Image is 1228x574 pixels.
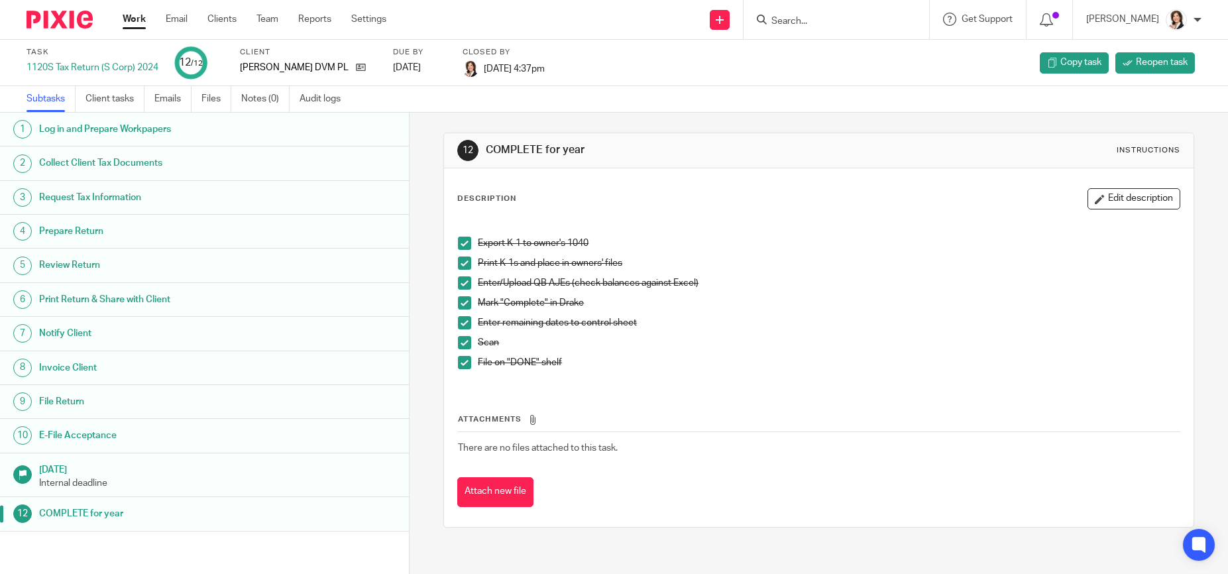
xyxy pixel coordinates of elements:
[300,86,351,112] a: Audit logs
[457,477,533,507] button: Attach new file
[201,86,231,112] a: Files
[39,426,277,445] h1: E-File Acceptance
[13,120,32,139] div: 1
[478,356,1179,369] p: File on "DONE" shelf
[39,153,277,173] h1: Collect Client Tax Documents
[1136,56,1188,69] span: Reopen task
[962,15,1013,24] span: Get Support
[191,60,203,67] small: /12
[478,257,1179,270] p: Print K-1s and place in owners' files
[13,359,32,377] div: 8
[393,47,446,58] label: Due by
[85,86,144,112] a: Client tasks
[1115,52,1195,74] a: Reopen task
[39,477,396,490] p: Internal deadline
[463,47,545,58] label: Closed by
[27,61,158,74] div: 1120S Tax Return (S Corp) 2024
[478,316,1179,329] p: Enter remaining dates to control sheet
[39,290,277,310] h1: Print Return & Share with Client
[393,61,446,74] div: [DATE]
[240,47,376,58] label: Client
[123,13,146,26] a: Work
[1040,52,1109,74] a: Copy task
[13,222,32,241] div: 4
[39,323,277,343] h1: Notify Client
[1166,9,1187,30] img: BW%20Website%203%20-%20square.jpg
[39,221,277,241] h1: Prepare Return
[478,336,1179,349] p: Scan
[13,426,32,445] div: 10
[39,504,277,524] h1: COMPLETE for year
[27,11,93,29] img: Pixie
[39,358,277,378] h1: Invoice Client
[39,460,396,477] h1: [DATE]
[154,86,192,112] a: Emails
[1060,56,1101,69] span: Copy task
[256,13,278,26] a: Team
[13,324,32,343] div: 7
[1086,13,1159,26] p: [PERSON_NAME]
[1088,188,1180,209] button: Edit description
[207,13,237,26] a: Clients
[13,154,32,173] div: 2
[457,194,516,204] p: Description
[39,119,277,139] h1: Log in and Prepare Workpapers
[241,86,290,112] a: Notes (0)
[13,504,32,523] div: 12
[770,16,889,28] input: Search
[13,188,32,207] div: 3
[166,13,188,26] a: Email
[457,140,478,161] div: 12
[39,255,277,275] h1: Review Return
[13,392,32,411] div: 9
[179,55,203,70] div: 12
[486,143,847,157] h1: COMPLETE for year
[1117,145,1180,156] div: Instructions
[13,257,32,275] div: 5
[484,64,545,73] span: [DATE] 4:37pm
[39,392,277,412] h1: File Return
[478,296,1179,310] p: Mark "Complete" in Drake
[240,61,349,74] p: [PERSON_NAME] DVM PLLC
[458,416,522,423] span: Attachments
[463,61,478,77] img: BW%20Website%203%20-%20square.jpg
[298,13,331,26] a: Reports
[39,188,277,207] h1: Request Tax Information
[458,443,618,453] span: There are no files attached to this task.
[478,237,1179,250] p: Export K-1 to owner's 1040
[351,13,386,26] a: Settings
[478,276,1179,290] p: Enter/Upload QB AJEs (check balances against Excel)
[27,47,158,58] label: Task
[27,86,76,112] a: Subtasks
[13,290,32,309] div: 6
